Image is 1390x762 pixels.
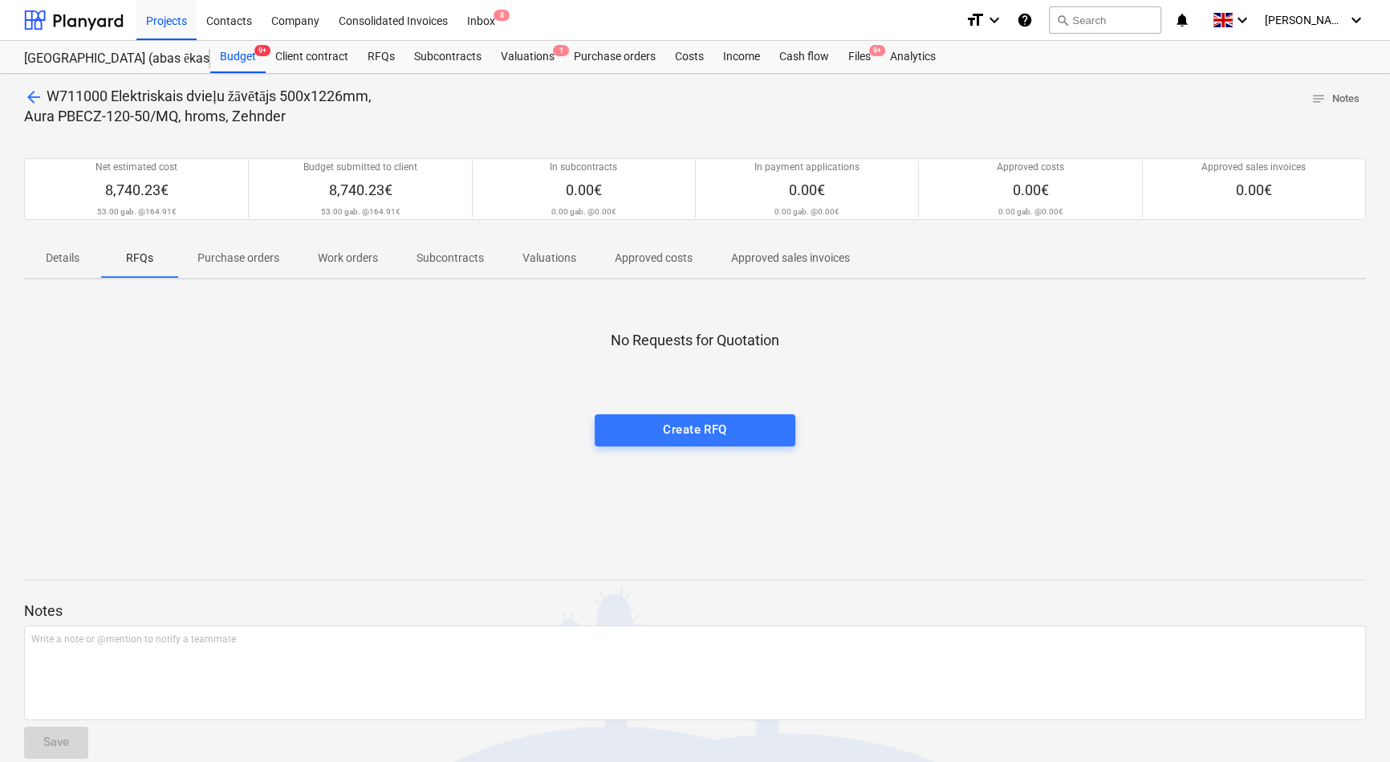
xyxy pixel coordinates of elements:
[1056,14,1069,26] span: search
[24,51,191,67] div: [GEOGRAPHIC_DATA] (abas ēkas - PRJ2002936 un PRJ2002937) 2601965
[663,419,726,440] div: Create RFQ
[985,10,1004,30] i: keyboard_arrow_down
[320,206,400,217] p: 53.00 gab. @ 164.91€
[564,41,665,73] a: Purchase orders
[491,41,564,73] div: Valuations
[522,250,576,267] p: Valuations
[770,41,839,73] a: Cash flow
[839,41,880,73] a: Files9+
[869,45,885,56] span: 9+
[328,181,392,198] span: 8,740.23€
[611,331,779,350] p: No Requests for Quotation
[24,88,372,124] span: W711000 Elektriskais dvieļu žāvētājs 500x1226mm, Aura PBECZ-120-50/MQ, hroms, Zehnder
[1233,10,1252,30] i: keyboard_arrow_down
[24,88,43,107] span: arrow_back
[1017,10,1033,30] i: Knowledge base
[1049,6,1161,34] button: Search
[417,250,484,267] p: Subcontracts
[774,206,839,217] p: 0.00 gab. @ 0.00€
[1174,10,1190,30] i: notifications
[997,161,1064,174] p: Approved costs
[1311,90,1360,108] span: Notes
[880,41,945,73] a: Analytics
[254,45,270,56] span: 9+
[210,41,266,73] a: Budget9+
[266,41,358,73] a: Client contract
[551,206,616,217] p: 0.00 gab. @ 0.00€
[494,10,510,21] span: 8
[713,41,770,73] a: Income
[197,250,279,267] p: Purchase orders
[965,10,985,30] i: format_size
[615,250,693,267] p: Approved costs
[1012,181,1048,198] span: 0.00€
[553,45,569,56] span: 1
[318,250,378,267] p: Work orders
[1265,14,1345,26] span: [PERSON_NAME]
[1305,87,1366,112] button: Notes
[1310,685,1390,762] iframe: Chat Widget
[665,41,713,73] a: Costs
[303,161,417,174] p: Budget submitted to client
[97,206,177,217] p: 53.00 gab. @ 164.91€
[358,41,404,73] a: RFQs
[24,601,1366,621] p: Notes
[789,181,825,198] span: 0.00€
[1236,181,1272,198] span: 0.00€
[120,250,159,267] p: RFQs
[96,161,177,174] p: Net estimated cost
[1347,10,1366,30] i: keyboard_arrow_down
[998,206,1063,217] p: 0.00 gab. @ 0.00€
[105,181,169,198] span: 8,740.23€
[566,181,602,198] span: 0.00€
[210,41,266,73] div: Budget
[595,414,795,446] button: Create RFQ
[1201,161,1306,174] p: Approved sales invoices
[731,250,850,267] p: Approved sales invoices
[550,161,617,174] p: In subcontracts
[43,250,82,267] p: Details
[839,41,880,73] div: Files
[1311,92,1326,106] span: notes
[491,41,564,73] a: Valuations1
[404,41,491,73] a: Subcontracts
[754,161,860,174] p: In payment applications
